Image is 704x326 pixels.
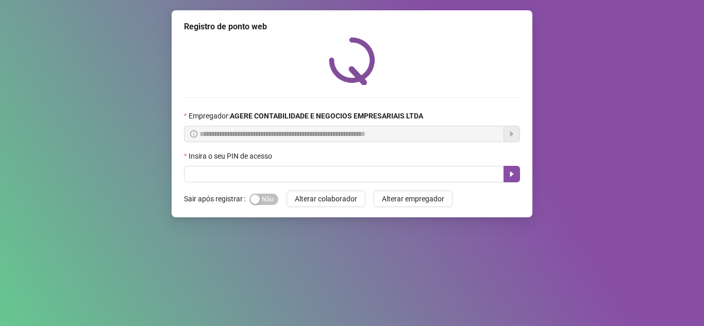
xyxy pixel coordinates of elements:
[184,21,520,33] div: Registro de ponto web
[295,193,357,204] span: Alterar colaborador
[374,191,452,207] button: Alterar empregador
[189,110,423,122] span: Empregador :
[184,150,279,162] label: Insira o seu PIN de acesso
[230,112,423,120] strong: AGERE CONTABILIDADE E NEGOCIOS EMPRESARIAIS LTDA
[329,37,375,85] img: QRPoint
[184,191,249,207] label: Sair após registrar
[508,170,516,178] span: caret-right
[287,191,365,207] button: Alterar colaborador
[382,193,444,204] span: Alterar empregador
[190,130,197,138] span: info-circle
